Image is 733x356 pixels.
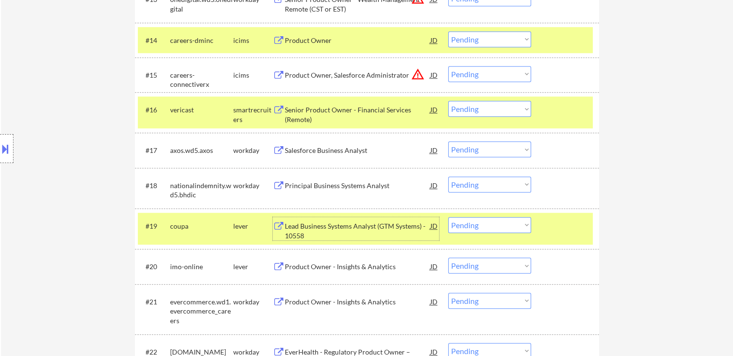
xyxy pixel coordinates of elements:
[429,293,439,310] div: JD
[170,70,233,89] div: careers-connectiverx
[146,262,162,272] div: #20
[233,297,273,307] div: workday
[170,221,233,231] div: coupa
[146,36,162,45] div: #14
[285,262,430,272] div: Product Owner - Insights & Analytics
[285,146,430,155] div: Salesforce Business Analyst
[233,70,273,80] div: icims
[170,181,233,200] div: nationalindemnity.wd5.bhdic
[285,221,430,240] div: Lead Business Systems Analyst (GTM Systems) - 10558
[170,105,233,115] div: vericast
[170,297,233,326] div: evercommerce.wd1.evercommerce_careers
[429,101,439,118] div: JD
[233,262,273,272] div: lever
[285,36,430,45] div: Product Owner
[170,262,233,272] div: imo-online
[429,66,439,83] div: JD
[233,181,273,191] div: workday
[233,105,273,124] div: smartrecruiters
[411,68,425,81] button: warning_amber
[429,177,439,194] div: JD
[429,258,439,275] div: JD
[233,36,273,45] div: icims
[285,297,430,307] div: Product Owner - Insights & Analytics
[429,141,439,159] div: JD
[170,36,233,45] div: careers-dminc
[285,105,430,124] div: Senior Product Owner - Financial Services (Remote)
[429,31,439,49] div: JD
[233,146,273,155] div: workday
[285,70,430,80] div: Product Owner, Salesforce Administrator
[233,221,273,231] div: lever
[170,146,233,155] div: axos.wd5.axos
[429,217,439,234] div: JD
[285,181,430,191] div: Principal Business Systems Analyst
[146,297,162,307] div: #21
